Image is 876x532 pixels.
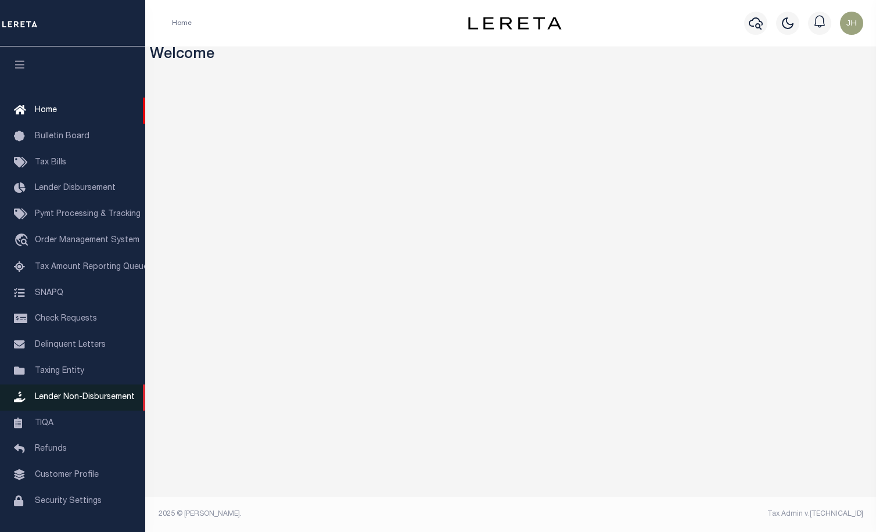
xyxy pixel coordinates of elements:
img: logo-dark.svg [468,17,561,30]
span: Security Settings [35,497,102,505]
span: Delinquent Letters [35,341,106,349]
div: 2025 © [PERSON_NAME]. [150,509,511,519]
span: Refunds [35,445,67,453]
span: Tax Amount Reporting Queue [35,263,148,271]
li: Home [172,18,192,28]
img: svg+xml;base64,PHN2ZyB4bWxucz0iaHR0cDovL3d3dy53My5vcmcvMjAwMC9zdmciIHBvaW50ZXItZXZlbnRzPSJub25lIi... [840,12,863,35]
div: Tax Admin v.[TECHNICAL_ID] [519,509,863,519]
span: Lender Non-Disbursement [35,393,135,401]
span: Taxing Entity [35,367,84,375]
span: Customer Profile [35,471,99,479]
span: SNAPQ [35,289,63,297]
span: Home [35,106,57,114]
span: Tax Bills [35,159,66,167]
span: Bulletin Board [35,132,89,141]
span: Lender Disbursement [35,184,116,192]
span: TIQA [35,419,53,427]
i: travel_explore [14,233,33,249]
span: Order Management System [35,236,139,245]
h3: Welcome [150,46,872,64]
span: Check Requests [35,315,97,323]
span: Pymt Processing & Tracking [35,210,141,218]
